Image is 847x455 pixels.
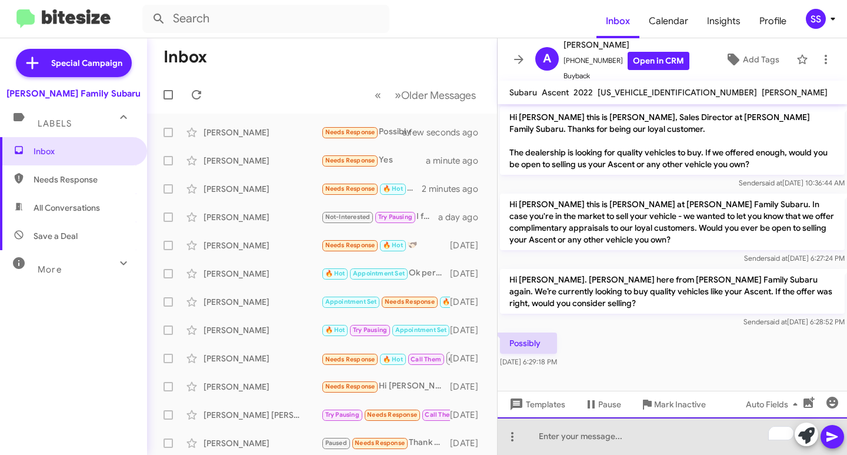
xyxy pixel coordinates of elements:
div: [PERSON_NAME] [204,381,321,393]
span: Add Tags [743,49,779,70]
div: [DATE] [450,353,488,364]
h1: Inbox [164,48,207,67]
div: I fully understand. Yes ma'am. Keep me updated! [321,210,438,224]
p: Possibly [500,333,557,354]
p: Hi [PERSON_NAME]. [PERSON_NAME] here from [PERSON_NAME] Family Subaru again. We’re currently look... [500,269,845,314]
div: [PERSON_NAME] [204,353,321,364]
div: [PERSON_NAME] Family Subaru [6,88,141,99]
span: A [543,49,551,68]
div: Inbound Call [321,351,450,366]
div: Possibly [321,125,417,139]
div: [PERSON_NAME] [204,211,321,223]
div: a minute ago [426,155,488,167]
button: Add Tags [712,49,791,70]
a: Profile [750,4,796,38]
button: Mark Inactive [631,394,715,415]
span: Try Pausing [353,326,387,334]
div: [PERSON_NAME] [204,240,321,251]
span: 🔥 Hot [383,185,403,192]
span: » [395,88,401,102]
span: Sender [DATE] 6:27:24 PM [744,254,845,263]
button: Next [388,83,483,107]
div: [DATE] [450,437,488,449]
span: Needs Response [325,128,375,136]
span: said at [762,178,782,187]
span: Not-Interested [325,213,371,221]
div: To enrich screen reader interactions, please activate Accessibility in Grammarly extension settings [498,417,847,455]
div: SS [806,9,826,29]
span: Older Messages [401,89,476,102]
span: said at [767,254,788,263]
span: Needs Response [355,439,405,447]
div: [PERSON_NAME] [204,437,321,449]
div: 我10月份要回国一趟！所以车子我要回来以后才有可能买！ [321,295,450,308]
span: [PERSON_NAME] [563,38,689,52]
div: 🫱🏻‍🫲🏿 [321,238,450,252]
span: 🔥 Hot [383,356,403,363]
span: Appointment Set [325,298,377,305]
div: a few seconds ago [417,127,488,138]
span: Auto Fields [746,394,802,415]
span: Buyback [563,70,689,82]
span: Needs Response [367,411,417,419]
span: Needs Response [325,356,375,363]
span: Appointment Set [353,270,405,277]
span: said at [766,317,787,326]
div: Ok perfect! When you arrive, please ask for [PERSON_NAME] when you arrive! [321,267,450,280]
span: Appointment Set [395,326,447,334]
a: Special Campaign [16,49,132,77]
div: [PERSON_NAME] [204,155,321,167]
span: 🔥 Hot [442,298,462,305]
p: Hi [PERSON_NAME] this is [PERSON_NAME], Sales Director at [PERSON_NAME] Family Subaru. Thanks for... [500,107,845,175]
div: No problem at all! Just let us know when you're on your way, and we'll be ready for you. Safe tra... [321,323,450,337]
span: Sender [DATE] 6:28:52 PM [743,317,845,326]
span: Special Campaign [51,57,122,69]
div: [PERSON_NAME] [204,183,321,195]
div: [PERSON_NAME] [204,324,321,336]
span: Sender [DATE] 10:36:44 AM [739,178,845,187]
span: [PERSON_NAME] [762,87,828,98]
div: Hi [PERSON_NAME], I've decided I'm going to keep mine. I'm very happy with it. I live in [GEOGRAP... [321,380,450,393]
div: They kept telling me I'll call you back. I'll call you back and then no one ever called me. I've ... [321,408,450,421]
span: Try Pausing [378,213,412,221]
a: Open in CRM [628,52,689,70]
a: Inbox [596,4,639,38]
div: [DATE] [450,409,488,421]
a: Insights [698,4,750,38]
span: Ascent [542,87,569,98]
div: [DATE] [450,324,488,336]
span: 🔥 Hot [325,326,345,334]
a: Calendar [639,4,698,38]
div: [DATE] [450,296,488,308]
span: Pause [598,394,621,415]
div: [DATE] [450,268,488,280]
span: Call Them [425,411,455,419]
span: Paused [325,439,347,447]
span: Mark Inactive [654,394,706,415]
span: Needs Response [325,383,375,390]
span: Needs Response [325,241,375,249]
div: a day ago [438,211,488,223]
span: All Conversations [34,202,100,214]
span: « [375,88,381,102]
span: Needs Response [325,185,375,192]
span: Templates [507,394,565,415]
button: Previous [368,83,388,107]
button: Templates [498,394,575,415]
span: [US_VEHICLE_IDENTIFICATION_NUMBER] [598,87,757,98]
div: Definitely [321,182,422,195]
div: 2 minutes ago [422,183,488,195]
div: Thank you sir [321,436,450,450]
span: Try Pausing [325,411,359,419]
span: 🔥 Hot [325,270,345,277]
div: [PERSON_NAME] [204,127,321,138]
span: Needs Response [34,174,134,185]
button: Auto Fields [736,394,812,415]
span: 🔥 Hot [383,241,403,249]
p: Hi [PERSON_NAME] this is [PERSON_NAME] at [PERSON_NAME] Family Subaru. In case you're in the mark... [500,194,845,250]
span: Inbox [34,145,134,157]
span: Save a Deal [34,230,78,242]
